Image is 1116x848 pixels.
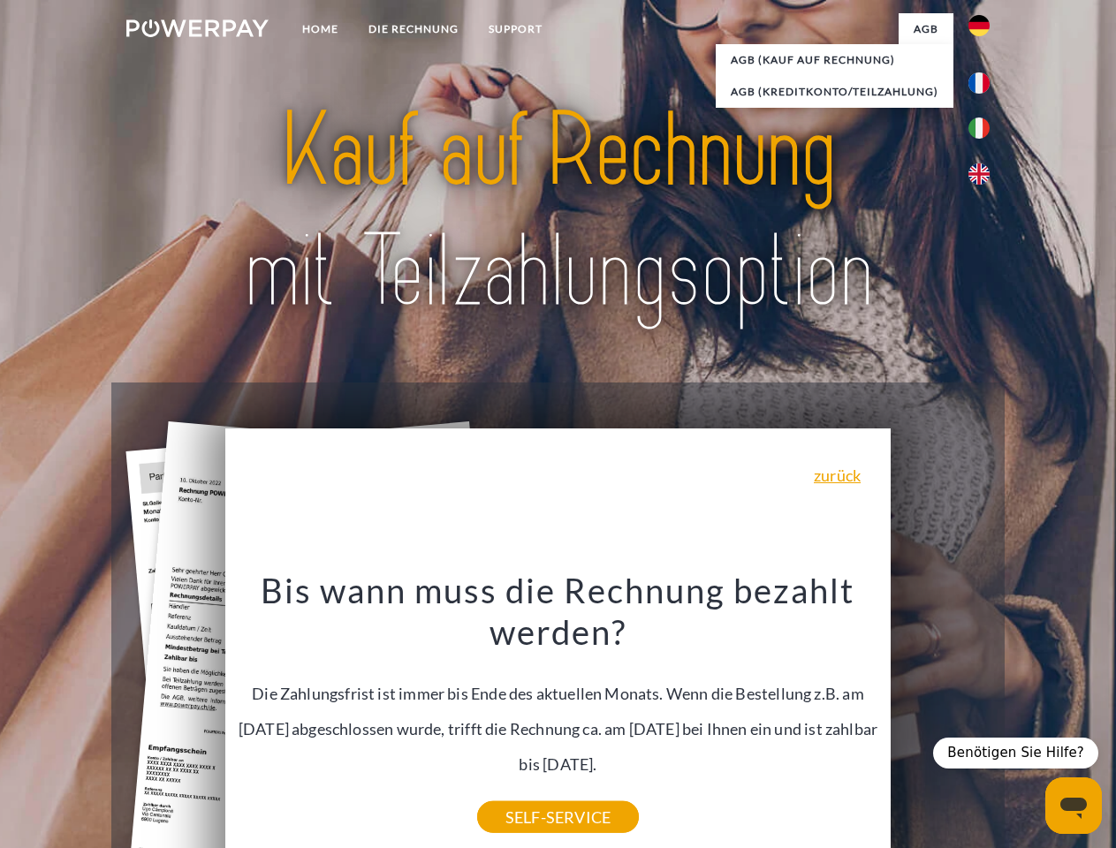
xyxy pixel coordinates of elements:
[716,44,953,76] a: AGB (Kauf auf Rechnung)
[933,738,1098,768] div: Benötigen Sie Hilfe?
[474,13,558,45] a: SUPPORT
[236,569,881,817] div: Die Zahlungsfrist ist immer bis Ende des aktuellen Monats. Wenn die Bestellung z.B. am [DATE] abg...
[968,117,990,139] img: it
[1045,777,1102,834] iframe: Schaltfläche zum Öffnen des Messaging-Fensters; Konversation läuft
[353,13,474,45] a: DIE RECHNUNG
[287,13,353,45] a: Home
[126,19,269,37] img: logo-powerpay-white.svg
[169,85,947,338] img: title-powerpay_de.svg
[968,72,990,94] img: fr
[477,801,639,833] a: SELF-SERVICE
[968,163,990,185] img: en
[899,13,953,45] a: agb
[236,569,881,654] h3: Bis wann muss die Rechnung bezahlt werden?
[716,76,953,108] a: AGB (Kreditkonto/Teilzahlung)
[968,15,990,36] img: de
[814,467,861,483] a: zurück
